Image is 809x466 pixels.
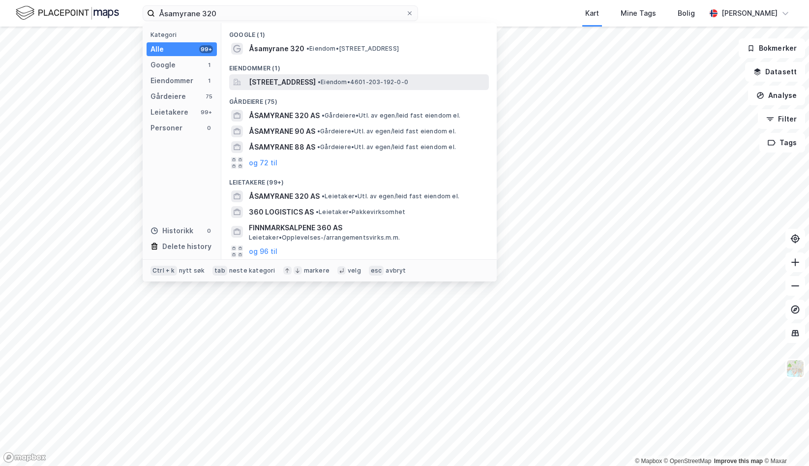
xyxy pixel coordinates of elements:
[150,225,193,237] div: Historikk
[760,419,809,466] iframe: Chat Widget
[721,7,778,19] div: [PERSON_NAME]
[249,157,277,169] button: og 72 til
[16,4,119,22] img: logo.f888ab2527a4732fd821a326f86c7f29.svg
[304,267,330,275] div: markere
[205,227,213,235] div: 0
[318,78,408,86] span: Eiendom • 4601-203-192-0-0
[249,222,485,234] span: FINNMARKSALPENE 360 AS
[745,62,805,82] button: Datasett
[221,57,497,74] div: Eiendommer (1)
[249,190,320,202] span: ÅSAMYRANE 320 AS
[150,75,193,87] div: Eiendommer
[317,143,320,151] span: •
[150,91,186,102] div: Gårdeiere
[249,246,277,257] button: og 96 til
[317,127,320,135] span: •
[150,43,164,55] div: Alle
[322,112,460,120] span: Gårdeiere • Utl. av egen/leid fast eiendom el.
[249,234,400,242] span: Leietaker • Opplevelses-/arrangementsvirks.m.m.
[664,458,712,465] a: OpenStreetMap
[199,45,213,53] div: 99+
[199,108,213,116] div: 99+
[150,266,177,276] div: Ctrl + k
[205,77,213,85] div: 1
[179,267,205,275] div: nytt søk
[714,458,763,465] a: Improve this map
[205,93,213,100] div: 75
[150,106,188,118] div: Leietakere
[162,241,211,252] div: Delete history
[150,31,217,38] div: Kategori
[317,127,456,135] span: Gårdeiere • Utl. av egen/leid fast eiendom el.
[386,267,406,275] div: avbryt
[318,78,321,86] span: •
[221,23,497,41] div: Google (1)
[748,86,805,105] button: Analyse
[249,76,316,88] span: [STREET_ADDRESS]
[759,133,805,153] button: Tags
[221,171,497,188] div: Leietakere (99+)
[739,38,805,58] button: Bokmerker
[249,110,320,122] span: ÅSAMYRANE 320 AS
[306,45,399,53] span: Eiendom • [STREET_ADDRESS]
[150,122,182,134] div: Personer
[155,6,406,21] input: Søk på adresse, matrikkel, gårdeiere, leietakere eller personer
[205,61,213,69] div: 1
[786,359,805,378] img: Z
[3,452,46,463] a: Mapbox homepage
[585,7,599,19] div: Kart
[348,267,361,275] div: velg
[678,7,695,19] div: Bolig
[205,124,213,132] div: 0
[621,7,656,19] div: Mine Tags
[322,192,459,200] span: Leietaker • Utl. av egen/leid fast eiendom el.
[322,192,325,200] span: •
[229,267,275,275] div: neste kategori
[758,109,805,129] button: Filter
[212,266,227,276] div: tab
[369,266,384,276] div: esc
[316,208,319,216] span: •
[322,112,325,119] span: •
[316,208,405,216] span: Leietaker • Pakkevirksomhet
[150,59,176,71] div: Google
[221,90,497,108] div: Gårdeiere (75)
[317,143,456,151] span: Gårdeiere • Utl. av egen/leid fast eiendom el.
[249,141,315,153] span: ÅSAMYRANE 88 AS
[249,43,304,55] span: Åsamyrane 320
[635,458,662,465] a: Mapbox
[249,206,314,218] span: 360 LOGISTICS AS
[306,45,309,52] span: •
[249,125,315,137] span: ÅSAMYRANE 90 AS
